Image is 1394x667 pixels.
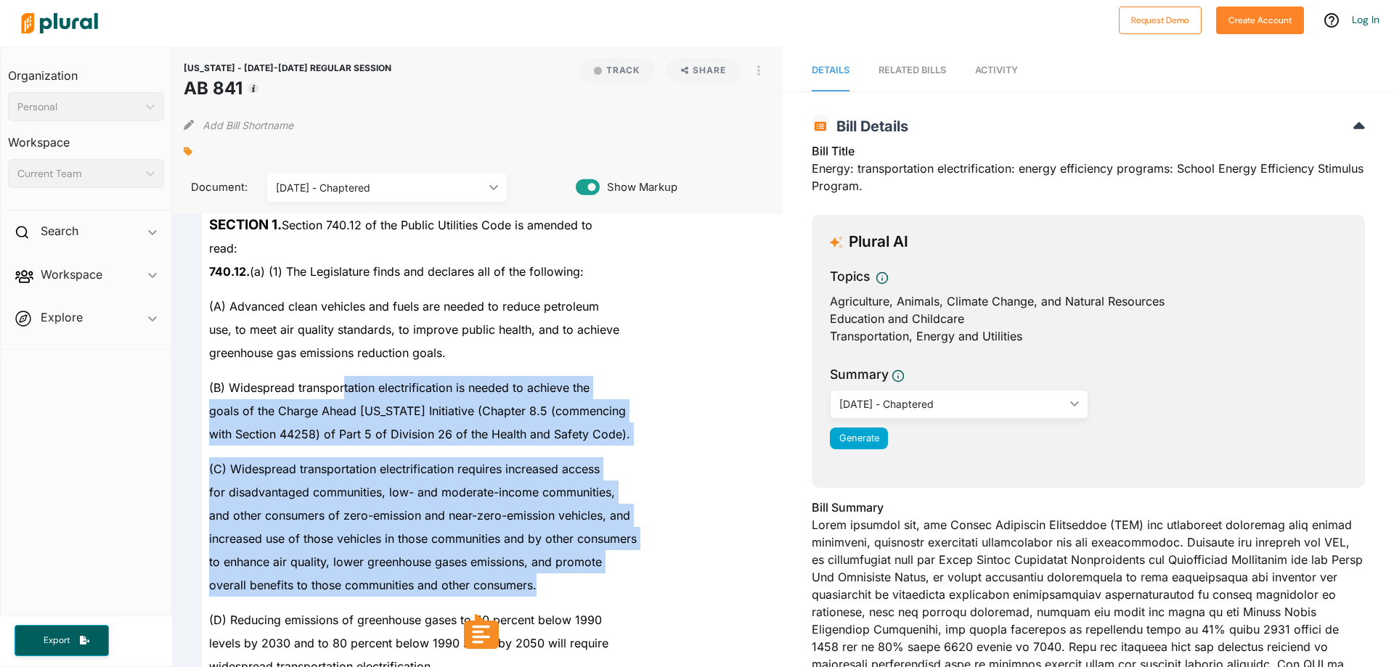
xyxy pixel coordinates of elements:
span: to enhance air quality, lower greenhouse gases emissions, and promote [209,555,602,569]
div: Add tags [184,141,192,163]
span: use, to meet air quality standards, to improve public health, and to achieve [209,322,619,337]
button: Create Account [1216,7,1304,34]
span: Activity [975,65,1018,75]
button: Add Bill Shortname [203,113,293,136]
span: with Section 44258) of Part 5 of Division 26 of the Health and Safety Code). [209,427,630,441]
span: Export [33,634,80,647]
div: Tooltip anchor [247,82,260,95]
div: RELATED BILLS [879,63,946,77]
div: Personal [17,99,140,115]
span: Bill Details [829,118,908,135]
a: RELATED BILLS [879,50,946,91]
a: Request Demo [1119,12,1202,27]
span: overall benefits to those communities and other consumers. [209,578,537,592]
span: Generate [839,433,879,443]
span: (a) (1) The Legislature finds and declares all of the following: [209,264,584,279]
h1: AB 841 [184,75,391,102]
button: Generate [830,427,888,449]
span: for disadvantaged communities, low- and moderate-income communities, [209,485,615,499]
div: Transportation, Energy and Utilities [830,327,1347,345]
h3: Workspace [8,121,164,153]
div: Education and Childcare [830,310,1347,327]
button: Track [579,58,655,83]
div: [DATE] - Chaptered [839,396,1064,412]
span: levels by 2030 and to 80 percent below 1990 levels by 2050 will require [209,636,608,650]
button: Export [15,625,109,656]
button: Share [667,58,741,83]
div: Agriculture, Animals, Climate Change, and Natural Resources [830,292,1347,310]
button: Share [661,58,747,83]
span: read: [209,241,237,255]
h2: Search [41,223,78,239]
a: Details [812,50,849,91]
div: Current Team [17,166,140,181]
a: Create Account [1216,12,1304,27]
span: Document: [184,179,249,195]
strong: SECTION 1. [209,216,282,233]
span: increased use of those vehicles in those communities and by other consumers [209,531,637,546]
h3: Summary [830,365,889,384]
span: goals of the Charge Ahead [US_STATE] Initiative (Chapter 8.5 (commencing [209,404,626,418]
span: (D) Reducing emissions of greenhouse gases to 40 percent below 1990 [209,613,602,627]
h3: Bill Summary [812,499,1365,516]
h3: Bill Title [812,142,1365,160]
a: Activity [975,50,1018,91]
h3: Plural AI [849,233,908,251]
span: Details [812,65,849,75]
div: [DATE] - Chaptered [276,180,484,195]
span: (B) Widespread transportation electrification is needed to achieve the [209,380,590,395]
button: Request Demo [1119,7,1202,34]
a: Log In [1352,13,1379,26]
h3: Organization [8,54,164,86]
span: Show Markup [600,179,677,195]
span: greenhouse gas emissions reduction goals. [209,345,446,360]
span: [US_STATE] - [DATE]-[DATE] REGULAR SESSION [184,62,391,73]
h3: Topics [830,267,870,286]
strong: 740.12. [209,264,250,279]
span: and other consumers of zero-emission and near-zero-emission vehicles, and [209,508,630,523]
div: Energy: transportation electrification: energy efficiency programs: School Energy Efficiency Stim... [812,142,1365,203]
span: (C) Widespread transportation electrification requires increased access [209,462,600,476]
span: (A) Advanced clean vehicles and fuels are needed to reduce petroleum [209,299,599,314]
span: Section 740.12 of the Public Utilities Code is amended to [209,218,592,232]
